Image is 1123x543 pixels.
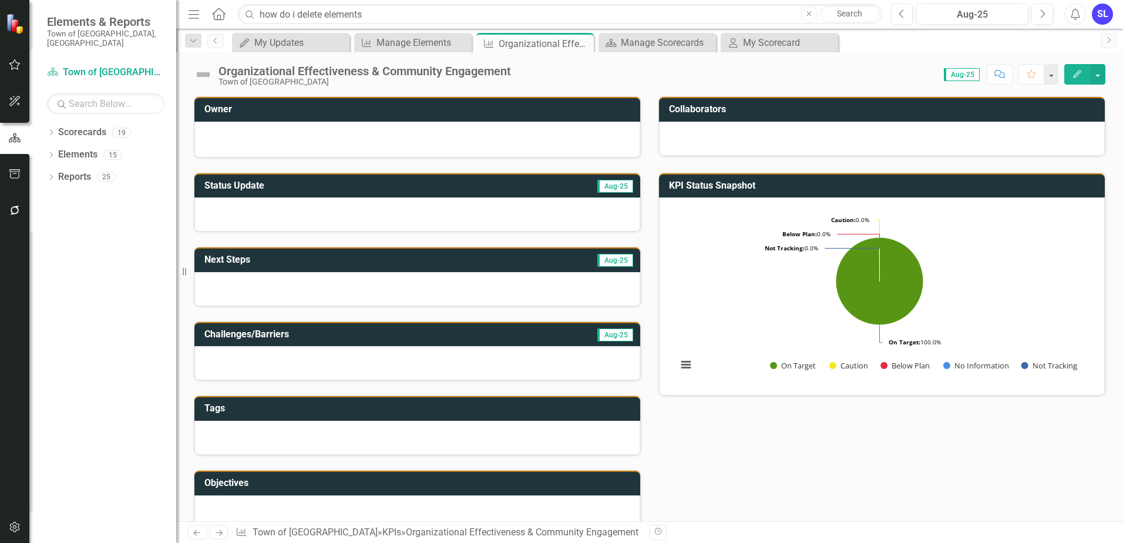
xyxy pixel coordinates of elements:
[204,180,470,191] h3: Status Update
[880,360,930,371] button: Show Below Plan
[97,172,116,182] div: 25
[724,35,835,50] a: My Scorecard
[765,244,805,252] tspan: Not Tracking:
[47,66,164,79] a: Town of [GEOGRAPHIC_DATA]
[889,338,920,346] tspan: On Target:
[836,237,923,325] path: On Target, 1.
[597,254,633,267] span: Aug-25
[204,104,634,115] h3: Owner
[770,360,816,371] button: Show On Target
[204,478,634,488] h3: Objectives
[782,230,817,238] tspan: Below Plan:
[204,254,442,265] h3: Next Steps
[6,13,26,33] img: ClearPoint Strategy
[597,180,633,193] span: Aug-25
[916,4,1028,25] button: Aug-25
[235,35,347,50] a: My Updates
[743,35,835,50] div: My Scorecard
[821,6,879,22] a: Search
[601,35,713,50] a: Manage Scorecards
[238,4,882,25] input: Search ClearPoint...
[47,93,164,114] input: Search Below...
[254,35,347,50] div: My Updates
[621,35,713,50] div: Manage Scorecards
[943,360,1008,371] button: Show No Information
[194,65,213,84] img: Not Defined
[218,78,511,86] div: Town of [GEOGRAPHIC_DATA]
[831,216,856,224] tspan: Caution:
[382,527,401,538] a: KPIs
[103,150,122,160] div: 15
[47,29,164,48] small: Town of [GEOGRAPHIC_DATA], [GEOGRAPHIC_DATA]
[47,15,164,29] span: Elements & Reports
[944,68,980,81] span: Aug-25
[204,329,503,340] h3: Challenges/Barriers
[406,527,638,538] div: Organizational Effectiveness & Community Engagement
[236,526,641,539] div: » »
[112,128,131,138] div: 19
[829,360,868,371] button: Show Caution
[597,329,633,341] span: Aug-25
[58,126,106,139] a: Scorecards
[357,35,469,50] a: Manage Elements
[1092,4,1113,25] button: SL
[218,65,511,78] div: Organizational Effectiveness & Community Engagement
[782,230,831,238] text: 0.0%
[253,527,378,538] a: Town of [GEOGRAPHIC_DATA]
[678,357,694,373] button: View chart menu, Chart
[765,244,818,252] text: 0.0%
[376,35,469,50] div: Manage Elements
[671,207,1092,383] div: Chart. Highcharts interactive chart.
[1021,360,1078,371] button: Show Not Tracking
[669,104,1099,115] h3: Collaborators
[499,36,591,51] div: Organizational Effectiveness & Community Engagement
[58,148,97,162] a: Elements
[58,170,91,184] a: Reports
[204,403,634,414] h3: Tags
[669,180,1099,191] h3: KPI Status Snapshot
[831,216,869,224] text: 0.0%
[920,8,1024,22] div: Aug-25
[889,338,941,346] text: 100.0%
[671,207,1088,383] svg: Interactive chart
